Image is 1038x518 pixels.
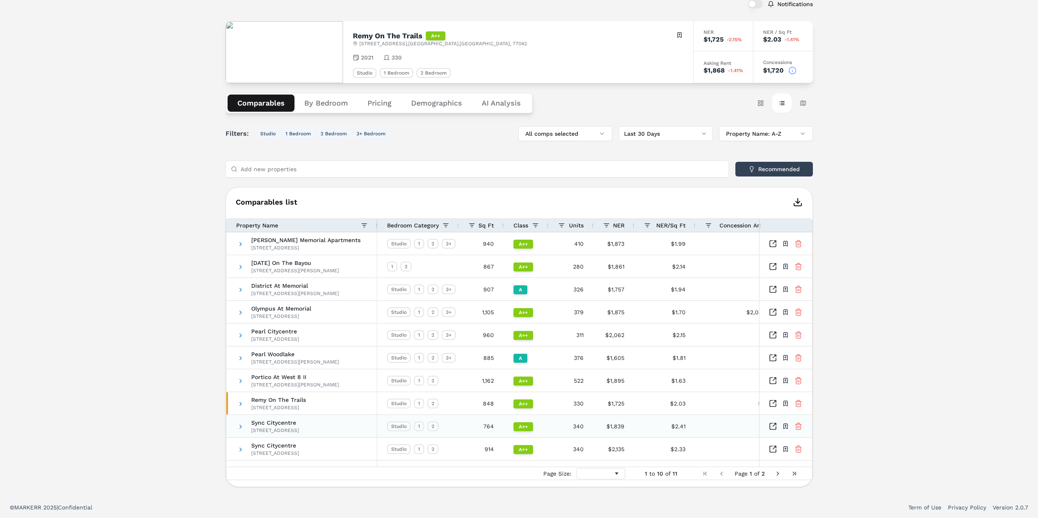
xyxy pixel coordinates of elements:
div: 1 [414,330,424,340]
a: Inspect Comparables [769,354,777,362]
div: $1,873 [593,232,634,255]
div: 2 [427,307,438,317]
div: 3+ [442,239,456,249]
div: 2 Bedroom [416,68,451,78]
span: Units [569,222,584,229]
div: Previous Page [718,470,725,477]
div: [STREET_ADDRESS] [251,336,299,342]
label: Notifications [777,1,813,7]
button: Demographics [401,95,472,112]
span: Remy On The Trails [251,397,306,403]
div: Last Page [791,470,797,477]
span: District At Memorial [251,283,339,289]
button: 1 Bedroom [282,129,314,139]
span: Page [735,470,748,477]
div: $2,135 [593,438,634,460]
button: Recommended [735,162,813,176]
button: Studio [257,129,279,139]
span: 2021 [361,53,374,62]
div: 3+ [442,353,456,363]
div: $1,861 [593,255,634,278]
div: $1,605 [593,346,634,369]
div: 1 [414,444,424,454]
div: 1 [414,353,424,363]
div: [STREET_ADDRESS] [251,427,299,434]
div: Page Size [576,468,625,479]
span: to [649,470,655,477]
div: 1,105 [459,301,504,323]
div: $1,875 [593,301,634,323]
button: Pricing [358,95,401,112]
div: - [705,324,775,346]
div: 379 [549,301,593,323]
span: Confidential [58,504,92,511]
div: 3+ [442,330,456,340]
div: $1.81 [634,346,695,369]
a: Inspect Comparables [769,377,777,385]
div: Asking Rent [704,61,743,66]
div: 330 [549,392,593,414]
div: $1,839 [593,415,634,437]
span: Portico At West 8 II [251,374,339,380]
span: MARKERR [14,504,43,511]
div: [STREET_ADDRESS][PERSON_NAME] [251,290,339,297]
div: 522 [549,369,593,392]
span: Comparables list [236,198,297,206]
div: $2,045 [705,301,775,324]
span: [DATE] On The Bayou [251,260,339,266]
a: Inspect Comparables [769,285,777,293]
div: A++ [513,377,533,386]
div: Studio [387,421,411,431]
div: Studio [387,444,411,454]
button: 3+ Bedroom [353,129,389,139]
span: 1 [750,470,752,477]
div: - [705,256,775,278]
div: Studio [387,353,411,363]
div: 2 [427,330,438,340]
a: Privacy Policy [948,503,986,511]
div: 340 [549,415,593,437]
div: [STREET_ADDRESS][PERSON_NAME] [251,267,339,274]
div: - [705,415,775,438]
a: Inspect Comparables [769,422,777,430]
div: 2 [427,399,438,408]
input: Add new properties [241,161,724,177]
div: Studio [387,399,411,408]
div: Page Size: [543,470,571,477]
div: 1 Bedroom [380,68,413,78]
a: Inspect Comparables [769,262,777,271]
div: $1,725 [704,36,724,43]
div: $2,062 [593,324,634,346]
span: Sync Citycentre [251,443,299,448]
span: 11 [673,470,677,477]
div: NER [704,30,743,35]
div: [STREET_ADDRESS] [251,404,306,411]
div: 2 [401,262,412,271]
div: - [705,278,775,301]
div: 1 [414,421,424,431]
div: 848 [459,392,504,414]
div: $2.33 [634,438,695,460]
button: By Bedroom [294,95,358,112]
div: 1 [414,307,424,317]
span: 1 [645,470,647,477]
div: 311 [549,324,593,346]
div: $2.15 [634,324,695,346]
div: A++ [513,240,533,249]
a: Inspect Comparables [769,308,777,316]
div: 1 [414,239,424,249]
a: Inspect Comparables [769,399,777,408]
div: First Page [702,470,708,477]
div: Studio [387,330,411,340]
div: 1 [387,262,397,271]
span: Class [513,222,528,229]
div: 940 [459,232,504,255]
div: A++ [513,445,533,454]
div: $2.03 [763,36,781,43]
span: Pearl Citycentre [251,328,299,334]
span: [STREET_ADDRESS] , [GEOGRAPHIC_DATA] , [GEOGRAPHIC_DATA] , 77042 [359,40,527,47]
span: Property Name [236,222,278,229]
span: NER/Sq Ft [656,222,686,229]
div: 960 [459,324,504,346]
div: 2 [427,421,438,431]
